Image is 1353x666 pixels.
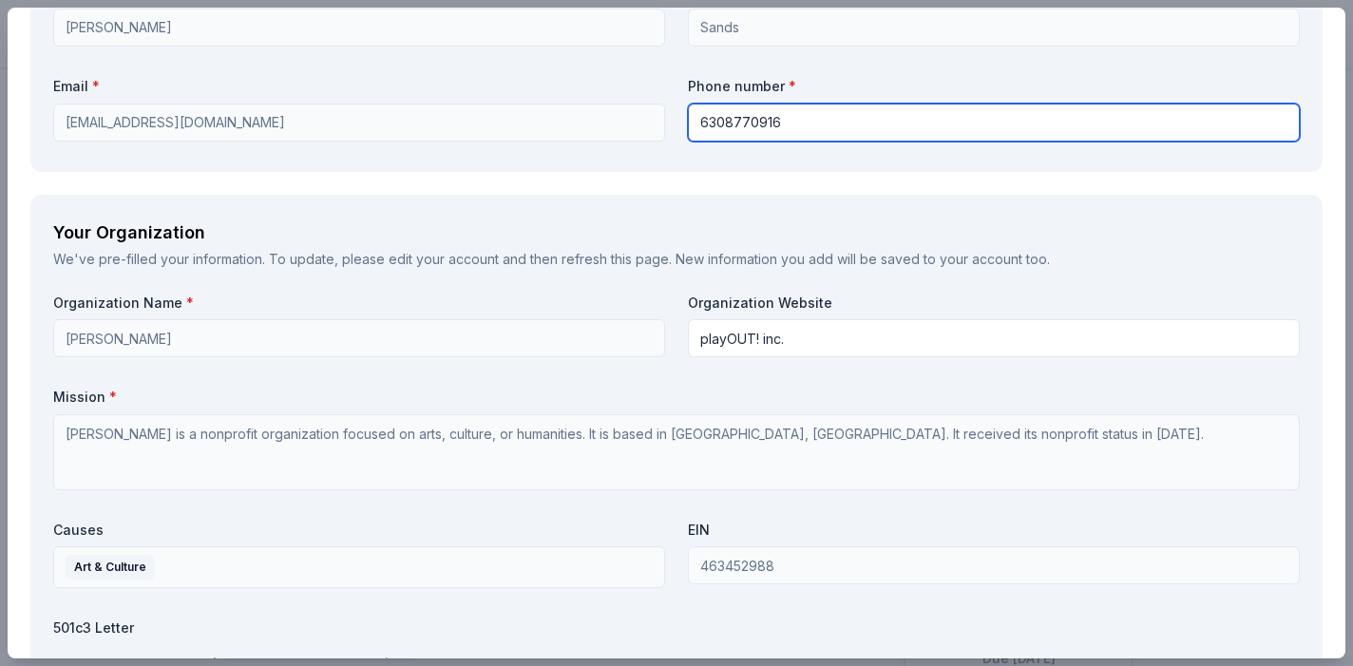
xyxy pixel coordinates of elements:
[53,248,1300,271] div: We've pre-filled your information. To update, please and then refresh this page. New information ...
[53,414,1300,490] textarea: [PERSON_NAME] is a nonprofit organization focused on arts, culture, or humanities. It is based in...
[688,294,1300,313] label: Organization Website
[53,77,665,96] label: Email
[53,521,665,540] label: Causes
[53,546,665,588] button: Art & Culture
[389,251,499,267] a: edit your account
[688,77,1300,96] label: Phone number
[53,618,1300,637] label: 501c3 Letter
[66,555,155,580] div: Art & Culture
[53,294,665,313] label: Organization Name
[53,218,1300,248] div: Your Organization
[688,521,1300,540] label: EIN
[53,388,1300,407] label: Mission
